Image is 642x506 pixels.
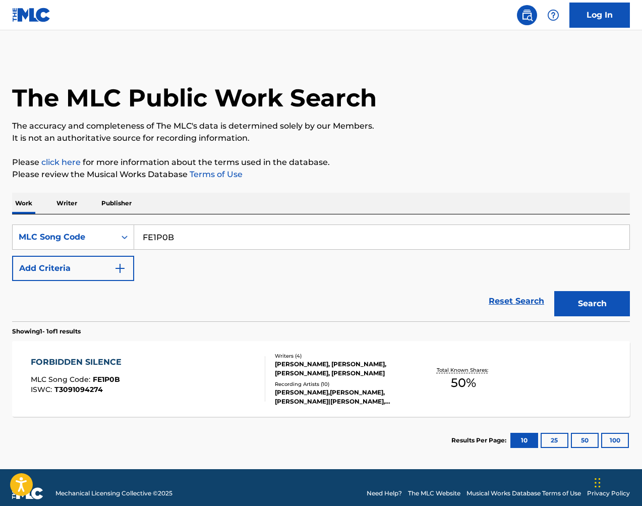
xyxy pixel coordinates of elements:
[275,388,412,406] div: [PERSON_NAME],[PERSON_NAME], [PERSON_NAME]|[PERSON_NAME], [PERSON_NAME], [PERSON_NAME], [PERSON_N...
[12,156,630,168] p: Please for more information about the terms used in the database.
[517,5,537,25] a: Public Search
[554,291,630,316] button: Search
[275,352,412,360] div: Writers ( 4 )
[408,489,460,498] a: The MLC Website
[451,436,509,445] p: Results Per Page:
[569,3,630,28] a: Log In
[12,168,630,181] p: Please review the Musical Works Database
[12,120,630,132] p: The accuracy and completeness of The MLC's data is determined solely by our Members.
[484,290,549,312] a: Reset Search
[53,193,80,214] p: Writer
[587,489,630,498] a: Privacy Policy
[93,375,120,384] span: FE1P0B
[437,366,491,374] p: Total Known Shares:
[510,433,538,448] button: 10
[275,360,412,378] div: [PERSON_NAME], [PERSON_NAME], [PERSON_NAME], [PERSON_NAME]
[571,433,599,448] button: 50
[41,157,81,167] a: click here
[31,385,54,394] span: ISWC :
[595,468,601,498] div: Drag
[12,8,51,22] img: MLC Logo
[521,9,533,21] img: search
[31,375,93,384] span: MLC Song Code :
[31,356,127,368] div: FORBIDDEN SILENCE
[547,9,559,21] img: help
[12,224,630,321] form: Search Form
[275,380,412,388] div: Recording Artists ( 10 )
[541,433,568,448] button: 25
[55,489,172,498] span: Mechanical Licensing Collective © 2025
[12,256,134,281] button: Add Criteria
[12,487,43,499] img: logo
[54,385,103,394] span: T3091094274
[12,83,377,113] h1: The MLC Public Work Search
[19,231,109,243] div: MLC Song Code
[12,132,630,144] p: It is not an authoritative source for recording information.
[12,327,81,336] p: Showing 1 - 1 of 1 results
[98,193,135,214] p: Publisher
[114,262,126,274] img: 9d2ae6d4665cec9f34b9.svg
[12,341,630,417] a: FORBIDDEN SILENCEMLC Song Code:FE1P0BISWC:T3091094274Writers (4)[PERSON_NAME], [PERSON_NAME], [PE...
[451,374,476,392] span: 50 %
[543,5,563,25] div: Help
[601,433,629,448] button: 100
[188,170,243,179] a: Terms of Use
[592,458,642,506] iframe: Chat Widget
[12,193,35,214] p: Work
[367,489,402,498] a: Need Help?
[466,489,581,498] a: Musical Works Database Terms of Use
